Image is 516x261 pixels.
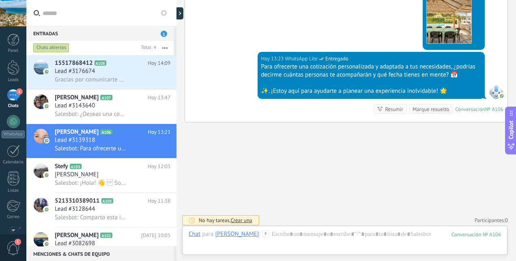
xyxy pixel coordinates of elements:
[55,67,95,75] span: Lead #3176674
[385,105,403,113] div: Resumir
[70,164,82,169] span: A103
[451,231,501,238] div: 106
[15,239,21,245] span: 1
[44,172,49,178] img: icon
[507,121,515,139] span: Copilot
[55,179,126,187] span: Salesbot: ¡Hola! 👋 Solo quería asegurarme de que recibiste mi mensaje anterior. Si tienes alguna ...
[413,105,449,113] div: Marque resuelto
[55,136,95,144] span: Lead #3139318
[100,95,112,100] span: A107
[2,214,25,220] div: Correo
[33,43,69,53] div: Chats abiertos
[455,106,485,113] div: Conversación
[101,198,113,203] span: A105
[26,246,174,261] div: Menciones & Chats de equipo
[44,103,49,109] img: icon
[325,55,348,63] span: Entregado
[202,230,213,238] span: para
[55,76,126,83] span: Gracias por comunicarte con Soporte de WhatsApp. Por favor, cuéntanos más sobre tu experiencia co...
[100,233,112,238] span: A102
[44,138,49,143] img: icon
[285,55,318,63] span: WhatsApp Lite
[230,217,252,224] span: Crear una
[100,129,112,135] span: A106
[148,163,170,171] span: Hoy 12:03
[175,7,183,19] div: Mostrar
[2,160,25,165] div: Calendario
[26,26,174,41] div: Entradas
[26,124,176,158] a: avataricon[PERSON_NAME]A106Hoy 13:23Lead #3139318Salesbot: Para ofrecerte una cotización personal...
[148,197,170,205] span: Hoy 11:38
[55,171,99,179] span: [PERSON_NAME]
[215,230,259,237] div: Kathy Martinez
[2,130,25,138] div: WhatsApp
[505,217,508,224] span: 0
[148,94,170,102] span: Hoy 13:47
[148,128,170,136] span: Hoy 13:23
[55,59,93,67] span: 15517868412
[2,103,25,109] div: Chats
[2,77,25,83] div: Leads
[55,231,99,240] span: [PERSON_NAME]
[199,217,252,224] div: No hay tareas.
[55,163,68,171] span: Stefy
[475,217,508,224] a: Participantes:0
[55,110,126,118] span: Salesbot: ¿Deseas una cotización personalizada? Proporcióname tu nombre y con gusto te la envío. ...
[2,188,25,193] div: Listas
[44,241,49,247] img: icon
[44,207,49,212] img: icon
[55,205,95,213] span: Lead #3128644
[16,88,23,95] span: 1
[26,90,176,124] a: avataricon[PERSON_NAME]A107Hoy 13:47Lead #3143640Salesbot: ¿Deseas una cotización personalizada? ...
[55,94,99,102] span: [PERSON_NAME]
[485,106,503,113] div: № A106
[44,69,49,75] img: icon
[148,59,170,67] span: Hoy 14:09
[259,230,260,238] span: :
[161,31,167,37] span: 1
[26,55,176,89] a: avataricon15517868412A108Hoy 14:09Lead #3176674Gracias por comunicarte con Soporte de WhatsApp. P...
[261,63,482,79] div: Para ofrecerte una cotización personalizada y adaptada a tus necesidades, ¿podrías decirme cuánta...
[141,231,170,240] span: [DATE] 10:05
[2,48,25,53] div: Panel
[138,44,156,52] div: Total: 4
[55,240,95,248] span: Lead #3082698
[95,60,106,66] span: A108
[55,128,99,136] span: [PERSON_NAME]
[261,87,482,95] div: ✨. ¡Estoy aquí para ayudarte a planear una experiencia inolvidable! 🌟
[156,41,174,55] button: Más
[55,214,126,221] span: Salesbot: Comparto esta información general de entrada, por favor déjame saber cómo más te puedo ...
[55,102,95,110] span: Lead #3143640
[26,193,176,227] a: avataricon5213310389011A105Hoy 11:38Lead #3128644Salesbot: Comparto esta información general de e...
[261,55,285,63] div: Hoy 13:23
[55,145,126,152] span: Salesbot: Para ofrecerte una cotización personalizada y adaptada a tus necesidades, ¿podrías deci...
[26,158,176,193] a: avatariconStefyA103Hoy 12:03[PERSON_NAME]Salesbot: ¡Hola! 👋 Solo quería asegurarme de que recibis...
[499,93,505,99] img: com.amocrm.amocrmwa.svg
[489,84,503,99] span: WhatsApp Lite
[55,197,100,205] span: 5213310389011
